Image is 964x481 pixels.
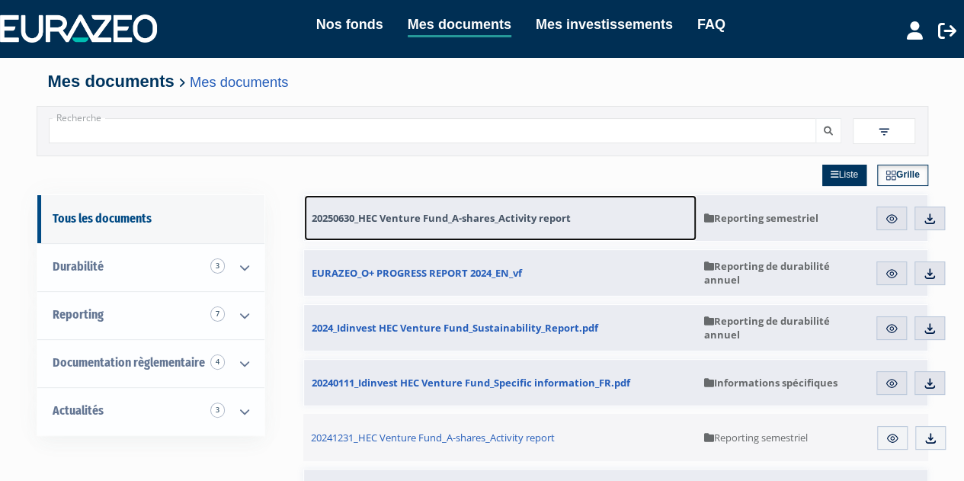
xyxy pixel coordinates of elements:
span: 7 [210,306,225,322]
span: Documentation règlementaire [53,355,205,370]
span: Reporting semestriel [704,211,818,225]
img: download.svg [923,322,937,335]
a: 20241231_HEC Venture Fund_A-shares_Activity report [303,414,697,461]
img: eye.svg [885,322,898,335]
span: 20241231_HEC Venture Fund_A-shares_Activity report [311,431,555,444]
a: Mes documents [408,14,511,37]
span: Reporting de durabilité annuel [704,314,857,342]
a: 20240111_Idinvest HEC Venture Fund_Specific information_FR.pdf [304,360,697,406]
span: Reporting [53,307,104,322]
span: EURAZEO_O+ PROGRESS REPORT 2024_EN_vf [312,266,522,280]
a: Mes documents [190,74,288,90]
span: 4 [210,354,225,370]
img: eye.svg [885,267,898,281]
img: download.svg [924,431,937,445]
a: Nos fonds [316,14,383,35]
a: Tous les documents [37,195,264,243]
img: download.svg [923,212,937,226]
span: 20250630_HEC Venture Fund_A-shares_Activity report [312,211,571,225]
h4: Mes documents [48,72,917,91]
img: eye.svg [885,377,898,390]
img: download.svg [923,267,937,281]
span: Durabilité [53,259,104,274]
a: Reporting 7 [37,291,264,339]
span: Reporting de durabilité annuel [704,259,857,287]
span: 20240111_Idinvest HEC Venture Fund_Specific information_FR.pdf [312,376,630,390]
img: grid.svg [886,170,896,181]
span: Informations spécifiques [704,376,837,390]
img: filter.svg [877,125,891,139]
a: Documentation règlementaire 4 [37,339,264,387]
span: Actualités [53,403,104,418]
a: Actualités 3 [37,387,264,435]
a: Grille [877,165,928,186]
a: Liste [822,165,866,186]
span: 3 [210,258,225,274]
img: download.svg [923,377,937,390]
img: eye.svg [886,431,899,445]
a: 20250630_HEC Venture Fund_A-shares_Activity report [304,195,697,241]
a: Durabilité 3 [37,243,264,291]
a: 2024_Idinvest HEC Venture Fund_Sustainability_Report.pdf [304,305,697,351]
span: 2024_Idinvest HEC Venture Fund_Sustainability_Report.pdf [312,321,598,335]
img: eye.svg [885,212,898,226]
a: FAQ [697,14,725,35]
a: Mes investissements [536,14,673,35]
a: EURAZEO_O+ PROGRESS REPORT 2024_EN_vf [304,250,697,296]
span: 3 [210,402,225,418]
input: Recherche [49,118,817,143]
span: Reporting semestriel [704,431,808,444]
